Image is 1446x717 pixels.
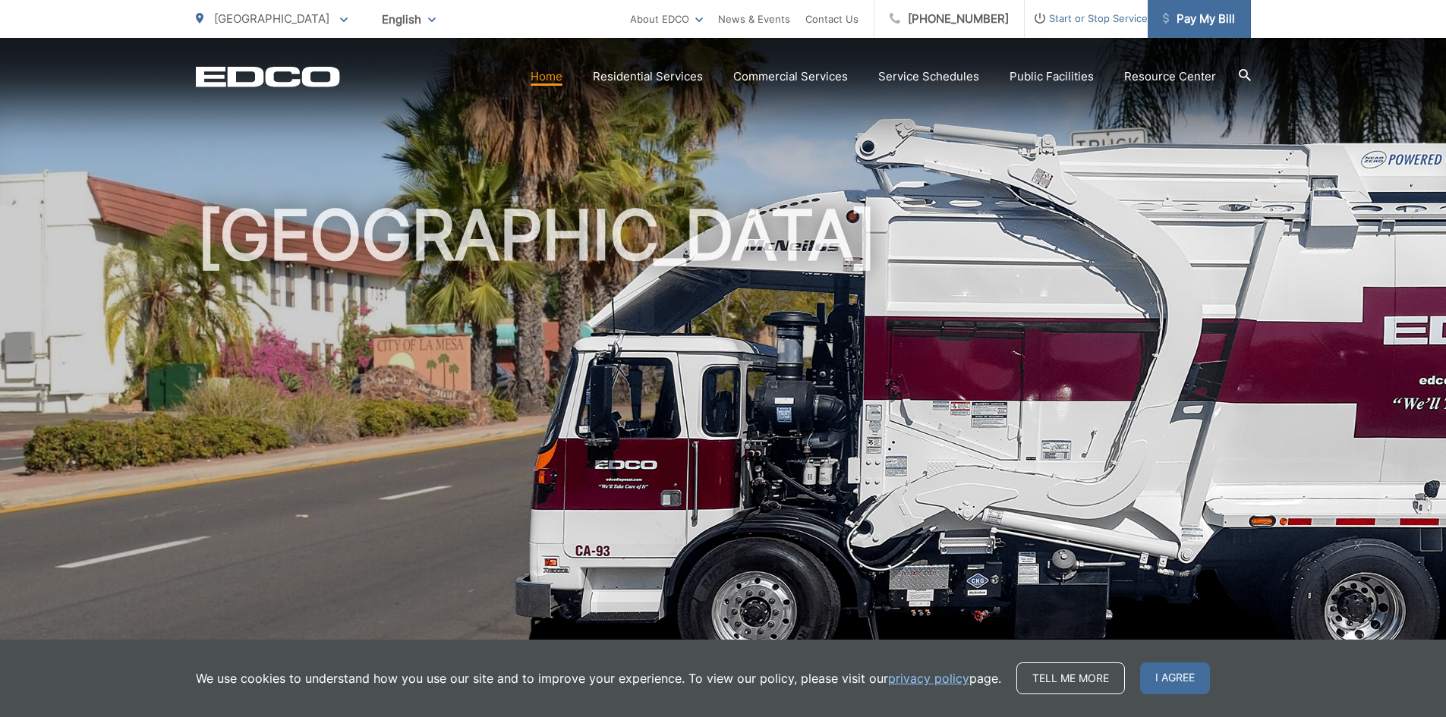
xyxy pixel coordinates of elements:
span: English [370,6,447,33]
a: Residential Services [593,68,703,86]
a: Resource Center [1124,68,1216,86]
a: Commercial Services [733,68,848,86]
a: About EDCO [630,10,703,28]
a: Service Schedules [878,68,979,86]
a: Public Facilities [1010,68,1094,86]
h1: [GEOGRAPHIC_DATA] [196,197,1251,678]
span: Pay My Bill [1163,10,1235,28]
a: privacy policy [888,669,969,687]
a: Tell me more [1016,662,1125,694]
span: [GEOGRAPHIC_DATA] [214,11,329,26]
a: News & Events [718,10,790,28]
span: I agree [1140,662,1210,694]
p: We use cookies to understand how you use our site and to improve your experience. To view our pol... [196,669,1001,687]
a: EDCD logo. Return to the homepage. [196,66,340,87]
a: Contact Us [805,10,858,28]
a: Home [531,68,562,86]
